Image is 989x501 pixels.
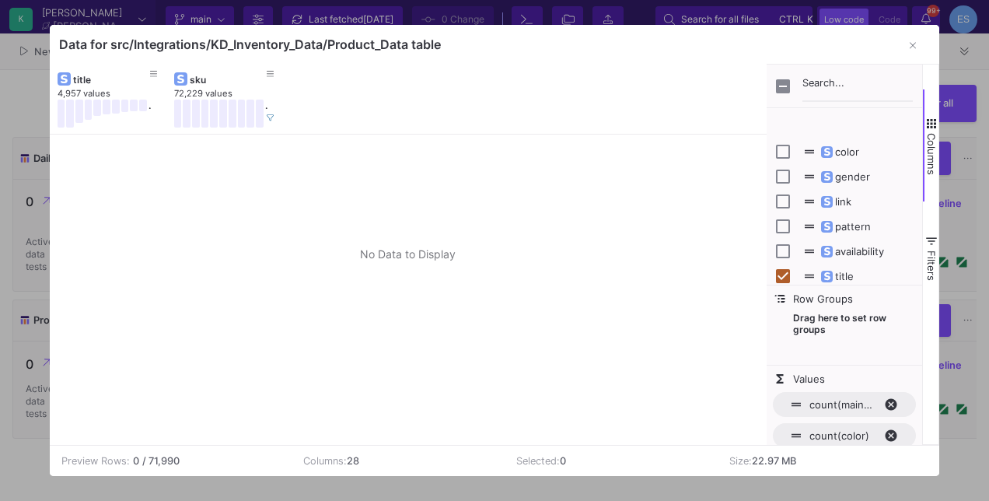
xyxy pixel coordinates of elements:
div: pattern Column [767,214,922,239]
div: title [73,74,150,86]
div: . [149,100,151,128]
div: Preview Rows: [61,454,130,468]
div: Data for src/Integrations/KD_Inventory_Data/Product_Data table [59,37,441,52]
span: gender [819,170,870,183]
span: color [819,145,859,158]
span: Row Groups [793,293,853,305]
div: gender Column [767,164,922,189]
div: title Column [767,264,922,289]
b: 28 [347,455,359,467]
span: title [819,270,854,282]
div: . [265,100,267,128]
div: availability Column [767,239,922,264]
span: count(color) [809,429,875,442]
b: 0 [560,455,566,467]
div: 72,229 values [174,88,291,100]
div: Row Groups [767,306,922,365]
span: pattern [819,220,871,233]
div: link Column [767,189,922,214]
td: Columns: [292,446,505,476]
span: count of color. Press ENTER to change the aggregation type. Press DELETE to remove [773,423,916,448]
span: Drag here to set row groups [767,312,922,365]
span: availability [819,245,884,258]
span: count(main_material) [809,398,875,411]
td: Selected: [505,446,718,476]
b: 22.97 MB [752,455,796,467]
span: Columns [925,133,938,175]
div: Values [767,386,922,445]
span: Filters [925,250,938,281]
span: Values [793,373,825,385]
span: link [819,195,851,208]
b: / 71,990 [142,454,180,468]
div: color Column [767,139,922,164]
b: 0 [133,454,139,468]
div: 4,957 values [58,88,174,100]
span: count of main_material. Press ENTER to change the aggregation type. Press DELETE to remove [773,392,916,417]
div: sku [190,74,267,86]
td: Size: [718,446,931,476]
input: Filter Columns Input [802,71,913,102]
